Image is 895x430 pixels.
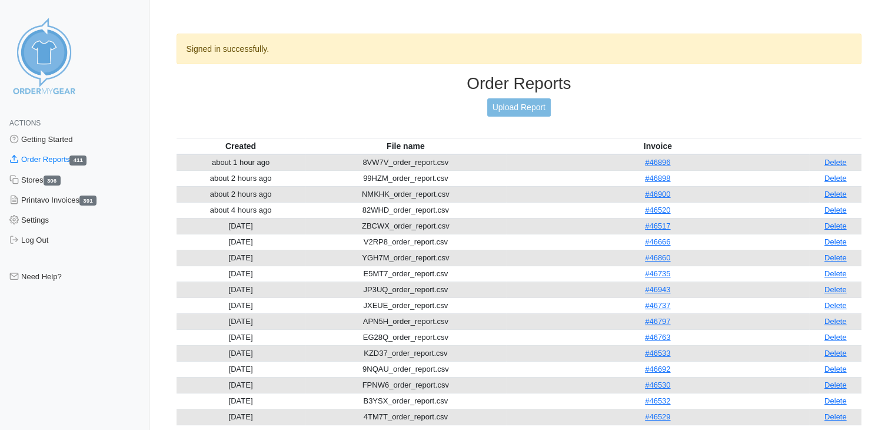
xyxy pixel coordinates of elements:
[305,202,506,218] td: 82WHD_order_report.csv
[177,170,305,186] td: about 2 hours ago
[305,297,506,313] td: JXEUE_order_report.csv
[645,269,670,278] a: #46735
[645,253,670,262] a: #46860
[305,266,506,282] td: E5MT7_order_report.csv
[69,156,86,166] span: 411
[177,361,305,377] td: [DATE]
[305,361,506,377] td: 9NQAU_order_report.csv
[824,158,847,167] a: Delete
[824,285,847,294] a: Delete
[79,196,97,206] span: 391
[824,317,847,326] a: Delete
[824,333,847,342] a: Delete
[177,313,305,329] td: [DATE]
[824,349,847,358] a: Delete
[305,218,506,234] td: ZBCWX_order_report.csv
[645,285,670,294] a: #46943
[487,98,551,117] a: Upload Report
[177,409,305,425] td: [DATE]
[305,138,506,154] th: File name
[824,396,847,405] a: Delete
[44,176,61,186] span: 306
[305,154,506,171] td: 8VW7V_order_report.csv
[645,158,670,167] a: #46896
[645,206,670,214] a: #46520
[305,345,506,361] td: KZD37_order_report.csv
[824,253,847,262] a: Delete
[305,282,506,297] td: JP3UQ_order_report.csv
[645,396,670,405] a: #46532
[824,221,847,230] a: Delete
[824,365,847,373] a: Delete
[305,409,506,425] td: 4TM7T_order_report.csv
[645,412,670,421] a: #46529
[305,170,506,186] td: 99HZM_order_report.csv
[177,234,305,250] td: [DATE]
[177,74,862,94] h3: Order Reports
[824,381,847,389] a: Delete
[824,412,847,421] a: Delete
[177,345,305,361] td: [DATE]
[645,221,670,230] a: #46517
[506,138,809,154] th: Invoice
[177,250,305,266] td: [DATE]
[645,365,670,373] a: #46692
[177,154,305,171] td: about 1 hour ago
[177,297,305,313] td: [DATE]
[305,329,506,345] td: EG28Q_order_report.csv
[9,119,41,127] span: Actions
[645,237,670,246] a: #46666
[824,206,847,214] a: Delete
[305,234,506,250] td: V2RP8_order_report.csv
[305,313,506,329] td: APN5H_order_report.csv
[177,186,305,202] td: about 2 hours ago
[645,174,670,183] a: #46898
[824,174,847,183] a: Delete
[177,377,305,393] td: [DATE]
[177,138,305,154] th: Created
[177,393,305,409] td: [DATE]
[177,266,305,282] td: [DATE]
[645,333,670,342] a: #46763
[305,393,506,409] td: B3YSX_order_report.csv
[645,190,670,199] a: #46900
[305,186,506,202] td: NMKHK_order_report.csv
[824,269,847,278] a: Delete
[824,301,847,310] a: Delete
[177,329,305,345] td: [DATE]
[177,282,305,297] td: [DATE]
[645,317,670,326] a: #46797
[305,250,506,266] td: YGH7M_order_report.csv
[824,190,847,199] a: Delete
[645,301,670,310] a: #46737
[177,202,305,218] td: about 4 hours ago
[305,377,506,393] td: FPNW6_order_report.csv
[645,381,670,389] a: #46530
[177,218,305,234] td: [DATE]
[177,34,862,64] div: Signed in successfully.
[824,237,847,246] a: Delete
[645,349,670,358] a: #46533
